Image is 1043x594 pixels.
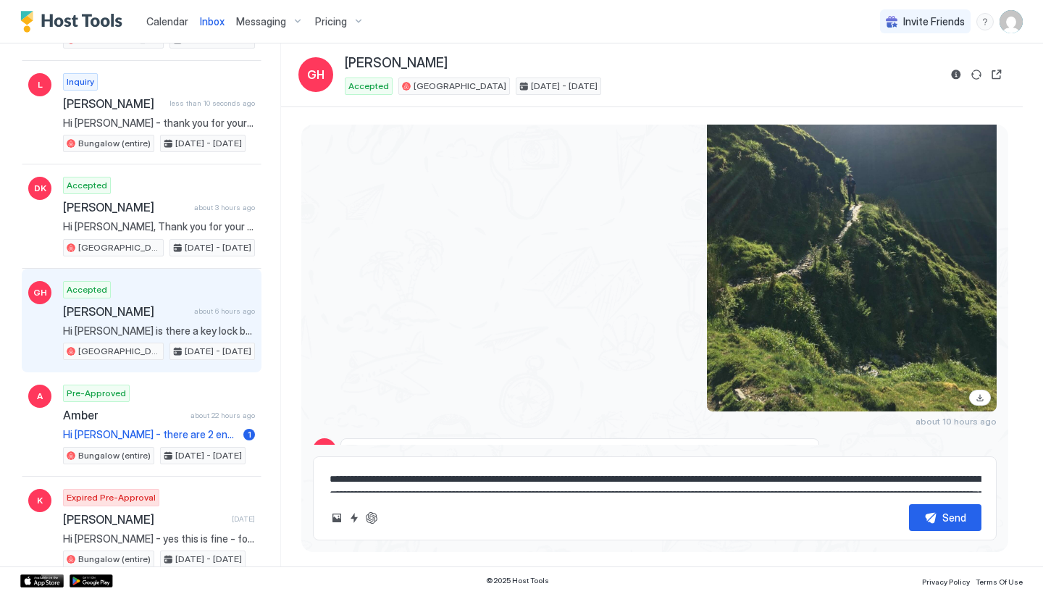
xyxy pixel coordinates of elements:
[20,574,64,587] a: App Store
[707,25,997,411] div: View image
[175,553,242,566] span: [DATE] - [DATE]
[63,325,255,338] span: Hi [PERSON_NAME] is there a key lock box at the property or do we need to meet someone there when...
[903,15,965,28] span: Invite Friends
[248,429,251,440] span: 1
[909,504,981,531] button: Send
[78,553,151,566] span: Bungalow (entire)
[345,509,363,527] button: Quick reply
[988,66,1005,83] button: Open reservation
[200,15,225,28] span: Inbox
[67,179,107,192] span: Accepted
[315,15,347,28] span: Pricing
[486,576,549,585] span: © 2025 Host Tools
[34,182,46,195] span: DK
[969,390,991,406] a: Download
[146,15,188,28] span: Calendar
[63,220,255,233] span: Hi [PERSON_NAME], Thank you for your booking. You will receive an email soon with useful informat...
[976,577,1023,586] span: Terms Of Use
[976,13,994,30] div: menu
[67,283,107,296] span: Accepted
[345,55,448,72] span: [PERSON_NAME]
[67,75,94,88] span: Inquiry
[63,200,188,214] span: [PERSON_NAME]
[414,80,506,93] span: [GEOGRAPHIC_DATA]
[947,66,965,83] button: Reservation information
[318,443,332,456] span: GH
[175,137,242,150] span: [DATE] - [DATE]
[63,532,255,545] span: Hi [PERSON_NAME] - yes this is fine - for up to 8 people
[78,449,151,462] span: Bungalow (entire)
[175,449,242,462] span: [DATE] - [DATE]
[1000,10,1023,33] div: User profile
[63,117,255,130] span: Hi [PERSON_NAME] - thank you for your message - we do let the house out with some of the bedrooms...
[37,390,43,403] span: A
[78,345,160,358] span: [GEOGRAPHIC_DATA]
[33,286,47,299] span: GH
[63,408,185,422] span: Amber
[63,304,188,319] span: [PERSON_NAME]
[194,306,255,316] span: about 6 hours ago
[63,428,238,441] span: Hi [PERSON_NAME] - there are 2 ensuite shower rooms with the 2 double bedrooms. There is another ...
[146,14,188,29] a: Calendar
[976,573,1023,588] a: Terms Of Use
[363,509,380,527] button: ChatGPT Auto Reply
[968,66,985,83] button: Sync reservation
[63,96,164,111] span: [PERSON_NAME]
[922,573,970,588] a: Privacy Policy
[232,514,255,524] span: [DATE]
[169,99,255,108] span: less than 10 seconds ago
[185,345,251,358] span: [DATE] - [DATE]
[348,80,389,93] span: Accepted
[236,15,286,28] span: Messaging
[78,241,160,254] span: [GEOGRAPHIC_DATA]
[70,574,113,587] a: Google Play Store
[531,80,598,93] span: [DATE] - [DATE]
[67,491,156,504] span: Expired Pre-Approval
[185,241,251,254] span: [DATE] - [DATE]
[307,66,324,83] span: GH
[194,203,255,212] span: about 3 hours ago
[38,78,43,91] span: L
[20,11,129,33] a: Host Tools Logo
[200,14,225,29] a: Inbox
[916,416,997,427] span: about 10 hours ago
[190,411,255,420] span: about 22 hours ago
[78,137,151,150] span: Bungalow (entire)
[942,510,966,525] div: Send
[67,387,126,400] span: Pre-Approved
[63,512,226,527] span: [PERSON_NAME]
[922,577,970,586] span: Privacy Policy
[37,494,43,507] span: K
[328,509,345,527] button: Upload image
